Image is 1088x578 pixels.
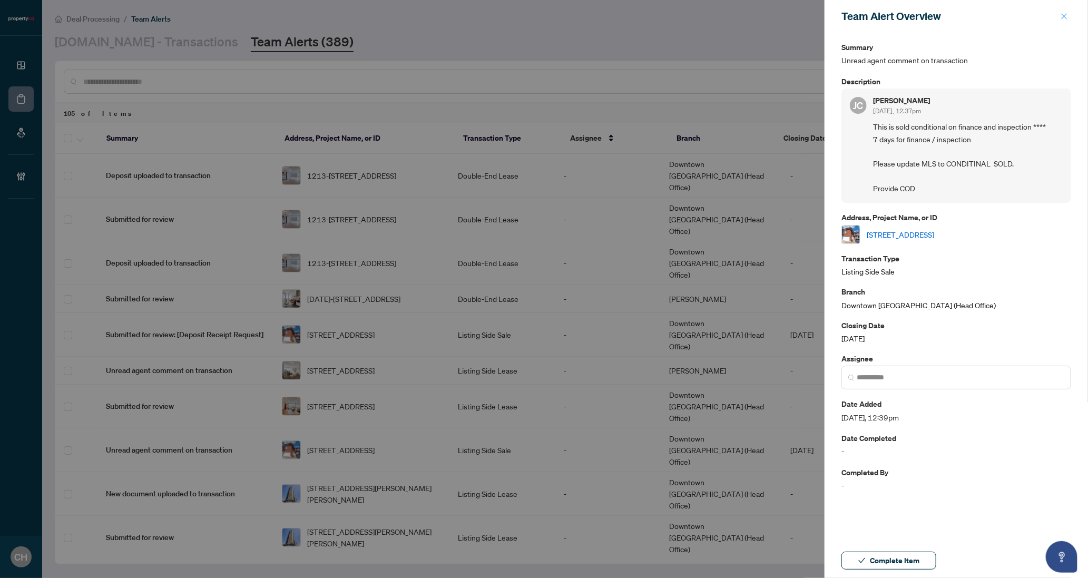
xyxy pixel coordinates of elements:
[841,445,1071,457] span: -
[842,226,860,243] img: thumbnail-img
[841,412,1071,424] span: [DATE], 12:39pm
[867,229,934,240] a: [STREET_ADDRESS]
[1061,13,1068,20] span: close
[873,107,921,115] span: [DATE], 12:37pm
[841,319,1071,344] div: [DATE]
[841,252,1071,264] p: Transaction Type
[841,286,1071,310] div: Downtown [GEOGRAPHIC_DATA] (Head Office)
[873,121,1063,194] span: This is sold conditional on finance and inspection **** 7 days for finance / inspection Please up...
[841,398,1071,410] p: Date Added
[854,98,864,113] span: JC
[841,211,1071,223] p: Address, Project Name, or ID
[841,75,1071,87] p: Description
[841,432,1071,444] p: Date Completed
[841,54,1071,66] span: Unread agent comment on transaction
[841,252,1071,277] div: Listing Side Sale
[841,8,1057,24] div: Team Alert Overview
[870,552,919,569] span: Complete Item
[1046,541,1077,573] button: Open asap
[841,479,1071,492] span: -
[841,466,1071,478] p: Completed By
[841,319,1071,331] p: Closing Date
[841,552,936,570] button: Complete Item
[873,97,930,104] h5: [PERSON_NAME]
[841,286,1071,298] p: Branch
[841,41,1071,53] p: Summary
[858,557,866,564] span: check
[841,352,1071,365] p: Assignee
[848,375,855,381] img: search_icon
